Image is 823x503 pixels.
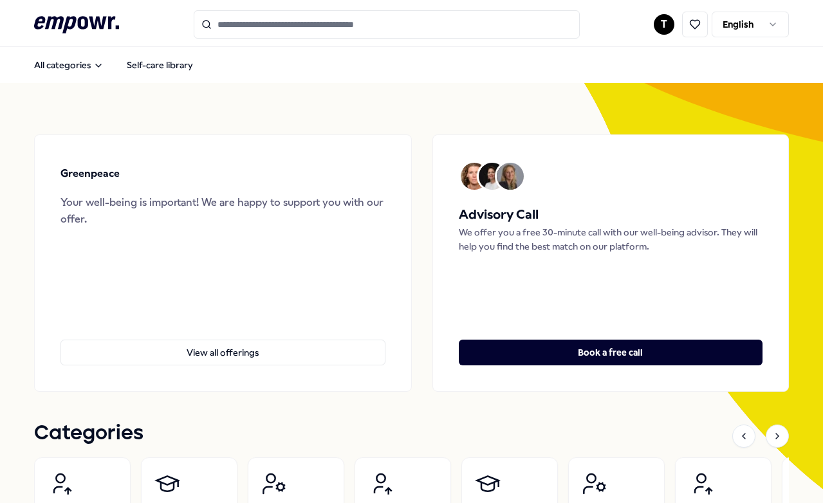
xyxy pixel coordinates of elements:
button: All categories [24,52,114,78]
input: Search for products, categories or subcategories [194,10,580,39]
img: Avatar [461,163,488,190]
button: T [654,14,674,35]
h5: Advisory Call [459,205,763,225]
img: Avatar [479,163,506,190]
h1: Categories [34,417,143,450]
button: View all offerings [60,340,385,365]
img: Avatar [497,163,524,190]
nav: Main [24,52,203,78]
p: Greenpeace [60,165,120,182]
a: View all offerings [60,319,385,365]
div: Your well-being is important! We are happy to support you with our offer. [60,194,385,227]
p: We offer you a free 30-minute call with our well-being advisor. They will help you find the best ... [459,225,763,254]
a: Self-care library [116,52,203,78]
button: Book a free call [459,340,763,365]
